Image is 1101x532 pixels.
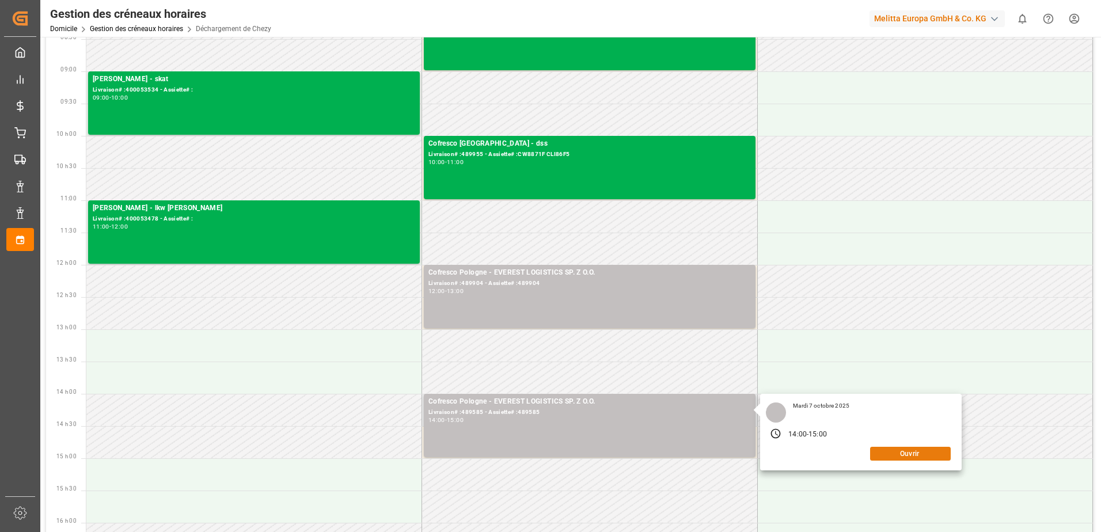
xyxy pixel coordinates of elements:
[56,292,77,298] span: 12 h 30
[428,408,751,417] div: Livraison# :489585 - Assiette# :489585
[445,159,447,165] div: -
[870,447,951,461] button: Ouvrir
[428,279,751,288] div: Livraison# :489904 - Assiette# :489904
[56,260,77,266] span: 12 h 00
[1009,6,1035,32] button: Afficher 0 nouvelles notifications
[50,5,271,22] div: Gestion des créneaux horaires
[93,74,415,85] div: [PERSON_NAME] - skat
[56,485,77,492] span: 15 h 30
[90,25,183,33] a: Gestion des créneaux horaires
[56,131,77,137] span: 10 h 00
[56,421,77,427] span: 14 h 30
[56,389,77,395] span: 14 h 00
[447,417,464,423] div: 15:00
[807,430,808,440] div: -
[428,396,751,408] div: Cofresco Pologne - EVEREST LOGISTICS SP. Z O.O.
[56,356,77,363] span: 13 h 30
[428,150,751,159] div: Livraison# :489955 - Assiette# :CW8871F CLI86F5
[60,98,77,105] span: 09:30
[60,195,77,202] span: 11:00
[428,288,445,294] div: 12:00
[874,13,986,25] font: Melitta Europa GmbH & Co. KG
[428,267,751,279] div: Cofresco Pologne - EVEREST LOGISTICS SP. Z O.O.
[56,324,77,330] span: 13 h 00
[428,159,445,165] div: 10:00
[428,417,445,423] div: 14:00
[56,518,77,524] span: 16 h 00
[109,224,111,229] div: -
[93,224,109,229] div: 11:00
[111,95,128,100] div: 10:00
[447,288,464,294] div: 13:00
[93,214,415,224] div: Livraison# :400053478 - Assiette# :
[788,430,807,440] div: 14:00
[60,227,77,234] span: 11:30
[111,224,128,229] div: 12:00
[447,159,464,165] div: 11:00
[808,430,827,440] div: 15:00
[56,453,77,459] span: 15 h 00
[109,95,111,100] div: -
[870,7,1009,29] button: Melitta Europa GmbH & Co. KG
[445,288,447,294] div: -
[93,95,109,100] div: 09:00
[50,25,77,33] a: Domicile
[445,417,447,423] div: -
[428,138,751,150] div: Cofresco [GEOGRAPHIC_DATA] - dss
[789,402,853,410] div: Mardi 7 octobre 2025
[60,66,77,73] span: 09:00
[56,163,77,169] span: 10 h 30
[93,203,415,214] div: [PERSON_NAME] - lkw [PERSON_NAME]
[1035,6,1061,32] button: Centre d’aide
[93,85,415,95] div: Livraison# :400053534 - Assiette# :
